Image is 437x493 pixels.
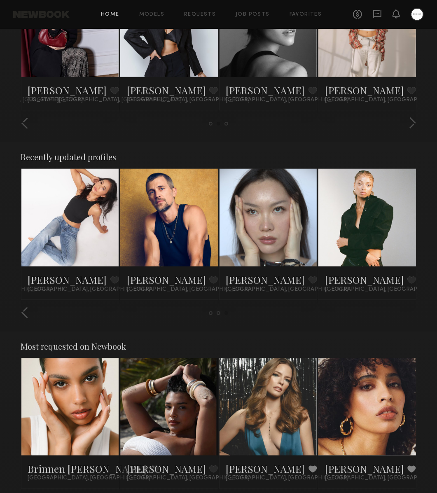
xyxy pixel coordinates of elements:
[127,475,250,482] span: [GEOGRAPHIC_DATA], [GEOGRAPHIC_DATA]
[236,12,270,17] a: Job Posts
[28,462,147,475] a: Brinnen [PERSON_NAME]
[28,286,151,293] span: [GEOGRAPHIC_DATA], [GEOGRAPHIC_DATA]
[127,286,250,293] span: [GEOGRAPHIC_DATA], [GEOGRAPHIC_DATA]
[101,12,119,17] a: Home
[226,286,349,293] span: [GEOGRAPHIC_DATA], [GEOGRAPHIC_DATA]
[325,273,404,286] a: [PERSON_NAME]
[184,12,216,17] a: Requests
[28,475,151,482] span: [GEOGRAPHIC_DATA], [GEOGRAPHIC_DATA]
[21,341,416,351] div: Most requested on Newbook
[127,97,250,103] span: [GEOGRAPHIC_DATA], [GEOGRAPHIC_DATA]
[226,475,349,482] span: [GEOGRAPHIC_DATA], [GEOGRAPHIC_DATA]
[21,152,416,162] div: Recently updated profiles
[226,84,305,97] a: [PERSON_NAME]
[139,12,164,17] a: Models
[226,462,305,475] a: [PERSON_NAME]
[325,84,404,97] a: [PERSON_NAME]
[325,462,404,475] a: [PERSON_NAME]
[226,97,349,103] span: [GEOGRAPHIC_DATA], [GEOGRAPHIC_DATA]
[28,84,107,97] a: [PERSON_NAME]
[127,273,206,286] a: [PERSON_NAME]
[28,273,107,286] a: [PERSON_NAME]
[290,12,322,17] a: Favorites
[28,97,182,103] span: [US_STATE][GEOGRAPHIC_DATA], [GEOGRAPHIC_DATA]
[127,462,206,475] a: [PERSON_NAME]
[127,84,206,97] a: [PERSON_NAME]
[226,273,305,286] a: [PERSON_NAME]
